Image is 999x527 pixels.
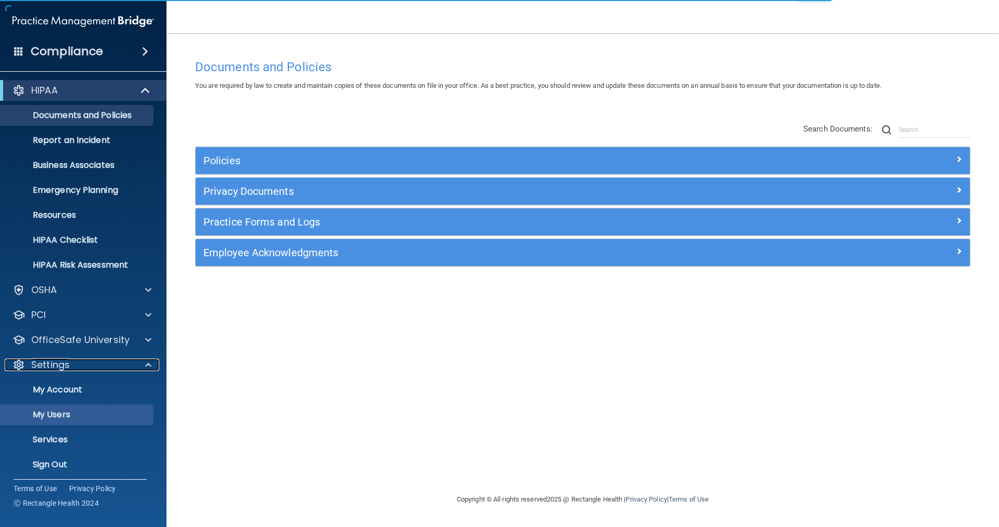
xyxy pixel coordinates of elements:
[12,284,151,296] a: OSHA
[669,495,709,503] a: Terms of Use
[7,160,149,170] p: Business Associates
[12,11,154,32] img: PMB logo
[31,284,57,296] p: OSHA
[31,359,70,371] p: Settings
[195,60,970,74] h4: Documents and Policies
[7,185,149,195] p: Emergency Planning
[203,247,769,258] h5: Employee Acknowledgments
[31,334,130,346] p: OfficeSafe University
[882,125,891,135] img: ic-search.3b580494.png
[14,483,57,494] a: Terms of Use
[203,155,769,166] h5: Policies
[203,152,962,169] a: Policies
[7,385,149,395] p: My Account
[7,235,149,245] p: HIPAA Checklist
[7,135,149,146] p: Report an Incident
[203,183,962,200] a: Privacy Documents
[31,84,58,97] p: HIPAA
[7,110,149,121] p: Documents and Policies
[14,498,99,508] span: Ⓒ Rectangle Health 2024
[12,334,151,346] a: OfficeSafe University
[12,359,151,371] a: Settings
[393,483,773,516] div: Copyright © All rights reserved 2025 @ Rectangle Health | |
[12,84,151,97] a: HIPAA
[203,216,769,228] h5: Practice Forms and Logs
[7,260,149,270] p: HIPAA Risk Assessment
[625,495,667,503] a: Privacy Policy
[12,309,151,321] a: PCI
[203,186,769,197] h5: Privacy Documents
[803,124,873,134] span: Search Documents:
[69,483,116,494] a: Privacy Policy
[7,410,149,420] p: My Users
[31,309,46,321] p: PCI
[31,44,103,59] h4: Compliance
[195,82,881,89] span: You are required by law to create and maintain copies of these documents on file in your office. ...
[7,434,149,445] p: Services
[7,210,149,220] p: Resources
[899,122,970,138] input: Search
[203,244,962,261] a: Employee Acknowledgments
[203,214,962,230] a: Practice Forms and Logs
[7,459,149,470] p: Sign Out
